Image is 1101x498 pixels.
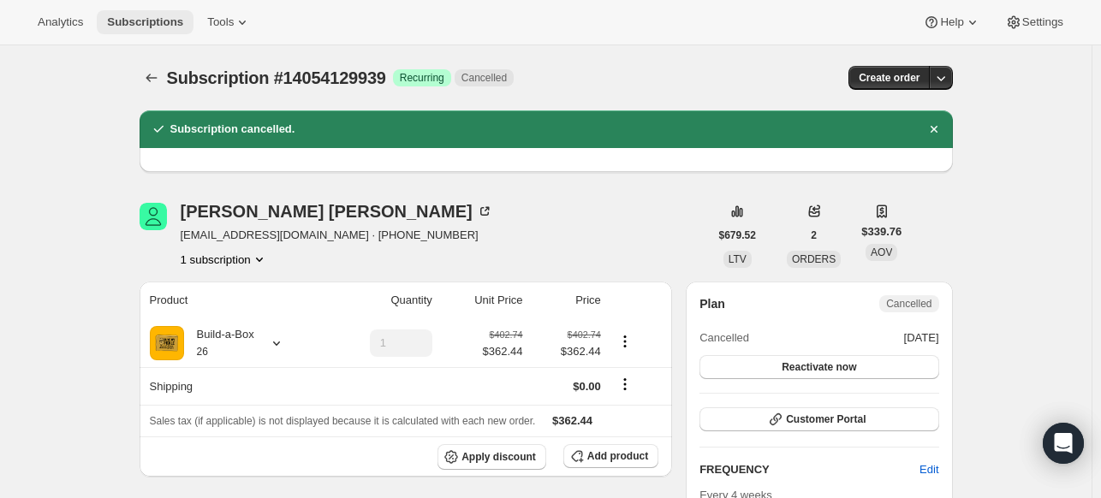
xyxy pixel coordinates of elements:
button: Apply discount [437,444,546,470]
span: Edit [919,461,938,478]
h2: FREQUENCY [699,461,919,478]
th: Price [528,282,606,319]
span: Subscriptions [107,15,183,29]
span: $679.52 [719,228,756,242]
span: Apply discount [461,450,536,464]
button: Product actions [181,251,268,268]
h2: Subscription cancelled. [170,121,295,138]
span: $362.44 [533,343,601,360]
span: $0.00 [573,380,601,393]
button: Subscriptions [97,10,193,34]
span: Customer Portal [786,412,866,426]
span: Settings [1022,15,1063,29]
button: 2 [800,223,827,247]
button: Shipping actions [611,375,639,394]
button: Edit [909,456,949,483]
span: Reactivate now [782,360,856,374]
span: Create order [859,71,919,85]
button: Add product [563,444,658,468]
span: Sales tax (if applicable) is not displayed because it is calculated with each new order. [150,415,536,427]
th: Shipping [140,367,325,405]
span: Add product [587,449,648,463]
th: Product [140,282,325,319]
img: product img [150,326,184,360]
span: ORDERS [792,253,836,265]
span: Subscription #14054129939 [167,68,386,87]
span: Tools [207,15,234,29]
button: Create order [848,66,930,90]
button: Help [913,10,991,34]
span: Cancelled [886,297,931,311]
button: Tools [197,10,261,34]
span: [EMAIL_ADDRESS][DOMAIN_NAME] · [PHONE_NUMBER] [181,227,493,244]
small: $402.74 [568,329,601,340]
button: Reactivate now [699,355,938,379]
span: 2 [811,228,817,242]
span: $362.44 [552,414,592,427]
button: Dismiss notification [922,117,946,141]
span: LTV [729,253,747,265]
button: Subscriptions [140,66,164,90]
span: AOV [871,246,892,258]
th: Quantity [324,282,437,319]
span: Cancelled [461,71,507,85]
span: [DATE] [904,329,939,347]
button: Customer Portal [699,407,938,431]
span: $362.44 [483,343,523,360]
span: Recurring [400,71,444,85]
span: $339.76 [861,223,902,240]
th: Unit Price [437,282,528,319]
h2: Plan [699,295,725,312]
div: [PERSON_NAME] [PERSON_NAME] [181,203,493,220]
div: Build-a-Box [184,326,254,360]
span: Analytics [38,15,83,29]
span: Cancelled [699,329,749,347]
small: 26 [197,346,208,358]
button: $679.52 [709,223,766,247]
div: Open Intercom Messenger [1043,423,1084,464]
button: Product actions [611,332,639,351]
span: Brandon Kettell [140,203,167,230]
button: Settings [995,10,1074,34]
small: $402.74 [489,329,522,340]
span: Help [940,15,963,29]
button: Analytics [27,10,93,34]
